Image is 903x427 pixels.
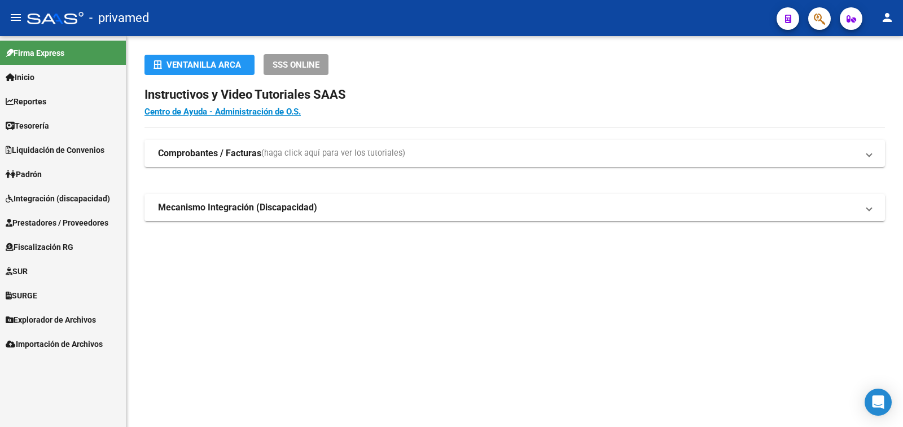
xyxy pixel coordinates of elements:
[6,71,34,83] span: Inicio
[144,107,301,117] a: Centro de Ayuda - Administración de O.S.
[6,168,42,181] span: Padrón
[144,55,255,75] button: Ventanilla ARCA
[6,144,104,156] span: Liquidación de Convenios
[261,147,405,160] span: (haga click aquí para ver los tutoriales)
[264,54,328,75] button: SSS ONLINE
[144,140,885,167] mat-expansion-panel-header: Comprobantes / Facturas(haga click aquí para ver los tutoriales)
[89,6,149,30] span: - privamed
[144,194,885,221] mat-expansion-panel-header: Mecanismo Integración (Discapacidad)
[6,120,49,132] span: Tesorería
[158,201,317,214] strong: Mecanismo Integración (Discapacidad)
[865,389,892,416] div: Open Intercom Messenger
[158,147,261,160] strong: Comprobantes / Facturas
[6,47,64,59] span: Firma Express
[6,241,73,253] span: Fiscalización RG
[6,265,28,278] span: SUR
[6,338,103,350] span: Importación de Archivos
[154,55,246,75] div: Ventanilla ARCA
[273,60,319,70] span: SSS ONLINE
[6,192,110,205] span: Integración (discapacidad)
[6,314,96,326] span: Explorador de Archivos
[6,95,46,108] span: Reportes
[9,11,23,24] mat-icon: menu
[144,84,885,105] h2: Instructivos y Video Tutoriales SAAS
[880,11,894,24] mat-icon: person
[6,217,108,229] span: Prestadores / Proveedores
[6,289,37,302] span: SURGE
